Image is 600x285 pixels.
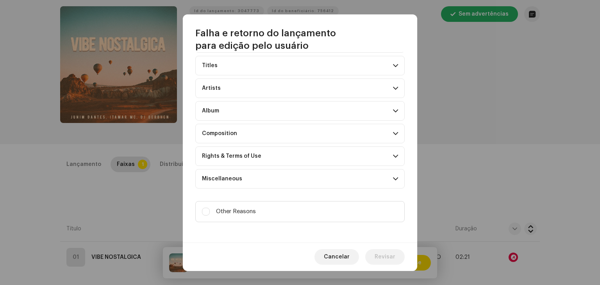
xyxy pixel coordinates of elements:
[202,130,237,137] div: Composition
[195,101,405,121] p-accordion-header: Album
[195,56,405,75] p-accordion-header: Titles
[195,78,405,98] p-accordion-header: Artists
[202,108,219,114] div: Album
[195,169,405,189] p-accordion-header: Miscellaneous
[314,249,359,265] button: Cancelar
[216,207,256,216] span: Other Reasons
[202,176,242,182] div: Miscellaneous
[195,146,405,166] p-accordion-header: Rights & Terms of Use
[195,27,405,52] span: Falha e retorno do lançamento para edição pelo usuário
[195,124,405,143] p-accordion-header: Composition
[324,249,350,265] span: Cancelar
[365,249,405,265] button: Revisar
[202,62,218,69] div: Titles
[202,153,261,159] div: Rights & Terms of Use
[202,85,221,91] div: Artists
[375,249,395,265] span: Revisar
